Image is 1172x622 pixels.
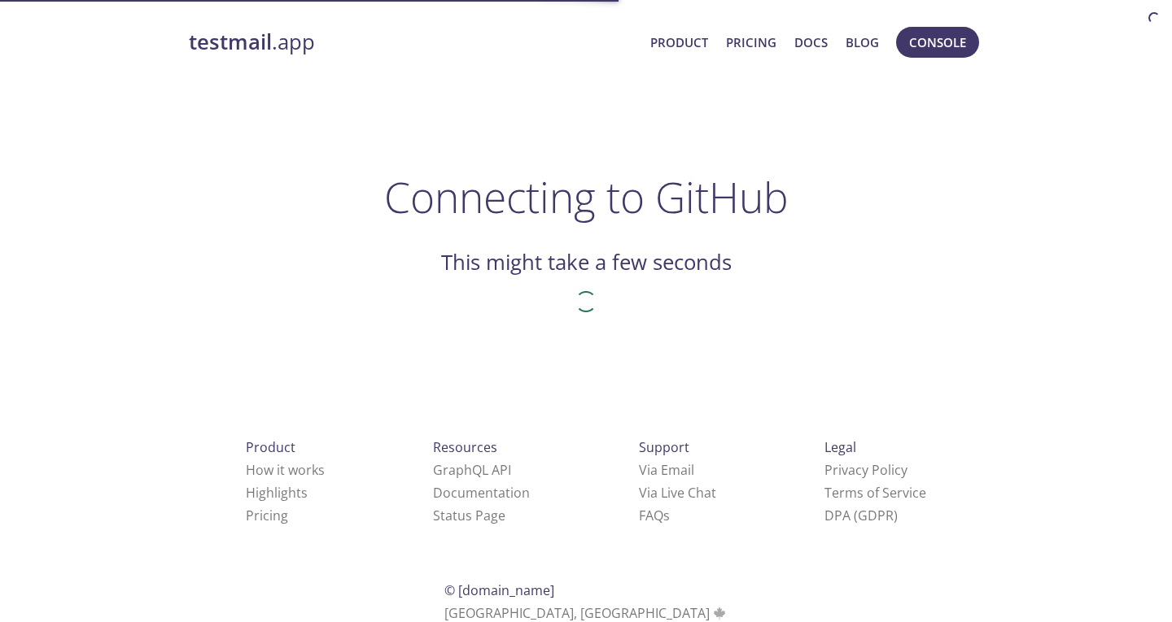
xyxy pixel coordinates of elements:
[663,507,670,524] span: s
[246,507,288,524] a: Pricing
[639,438,689,456] span: Support
[650,32,708,53] a: Product
[639,507,670,524] a: FAQ
[794,32,828,53] a: Docs
[189,28,272,56] strong: testmail
[444,581,554,599] span: © [DOMAIN_NAME]
[909,32,966,53] span: Console
[433,484,530,502] a: Documentation
[441,249,732,276] h2: This might take a few seconds
[824,507,898,524] a: DPA (GDPR)
[246,484,308,502] a: Highlights
[246,438,295,456] span: Product
[384,172,789,221] h1: Connecting to GitHub
[846,32,879,53] a: Blog
[433,507,505,524] a: Status Page
[896,27,979,58] button: Console
[246,461,325,479] a: How it works
[824,484,926,502] a: Terms of Service
[824,461,907,479] a: Privacy Policy
[444,604,728,622] span: [GEOGRAPHIC_DATA], [GEOGRAPHIC_DATA]
[726,32,776,53] a: Pricing
[824,438,856,456] span: Legal
[189,28,637,56] a: testmail.app
[433,461,511,479] a: GraphQL API
[639,484,716,502] a: Via Live Chat
[639,461,694,479] a: Via Email
[433,438,497,456] span: Resources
